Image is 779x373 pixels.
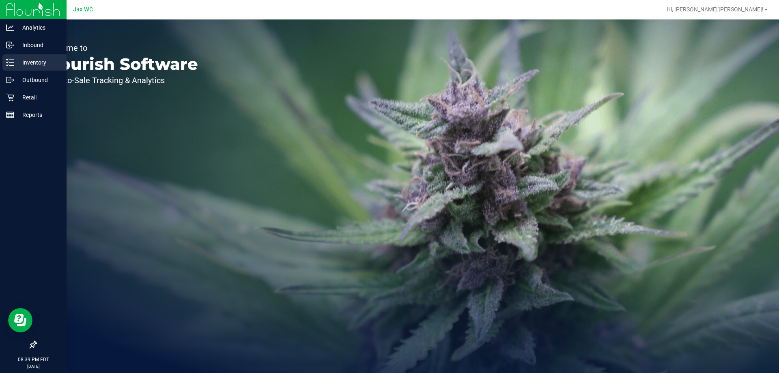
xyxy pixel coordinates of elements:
[6,58,14,67] inline-svg: Inventory
[14,23,63,32] p: Analytics
[14,93,63,102] p: Retail
[44,56,198,72] p: Flourish Software
[667,6,764,13] span: Hi, [PERSON_NAME]'[PERSON_NAME]!
[6,111,14,119] inline-svg: Reports
[44,76,198,84] p: Seed-to-Sale Tracking & Analytics
[73,6,93,13] span: Jax WC
[14,58,63,67] p: Inventory
[6,93,14,101] inline-svg: Retail
[44,44,198,52] p: Welcome to
[14,75,63,85] p: Outbound
[14,110,63,120] p: Reports
[4,363,63,369] p: [DATE]
[6,24,14,32] inline-svg: Analytics
[14,40,63,50] p: Inbound
[4,356,63,363] p: 08:39 PM EDT
[6,76,14,84] inline-svg: Outbound
[6,41,14,49] inline-svg: Inbound
[8,308,32,332] iframe: Resource center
